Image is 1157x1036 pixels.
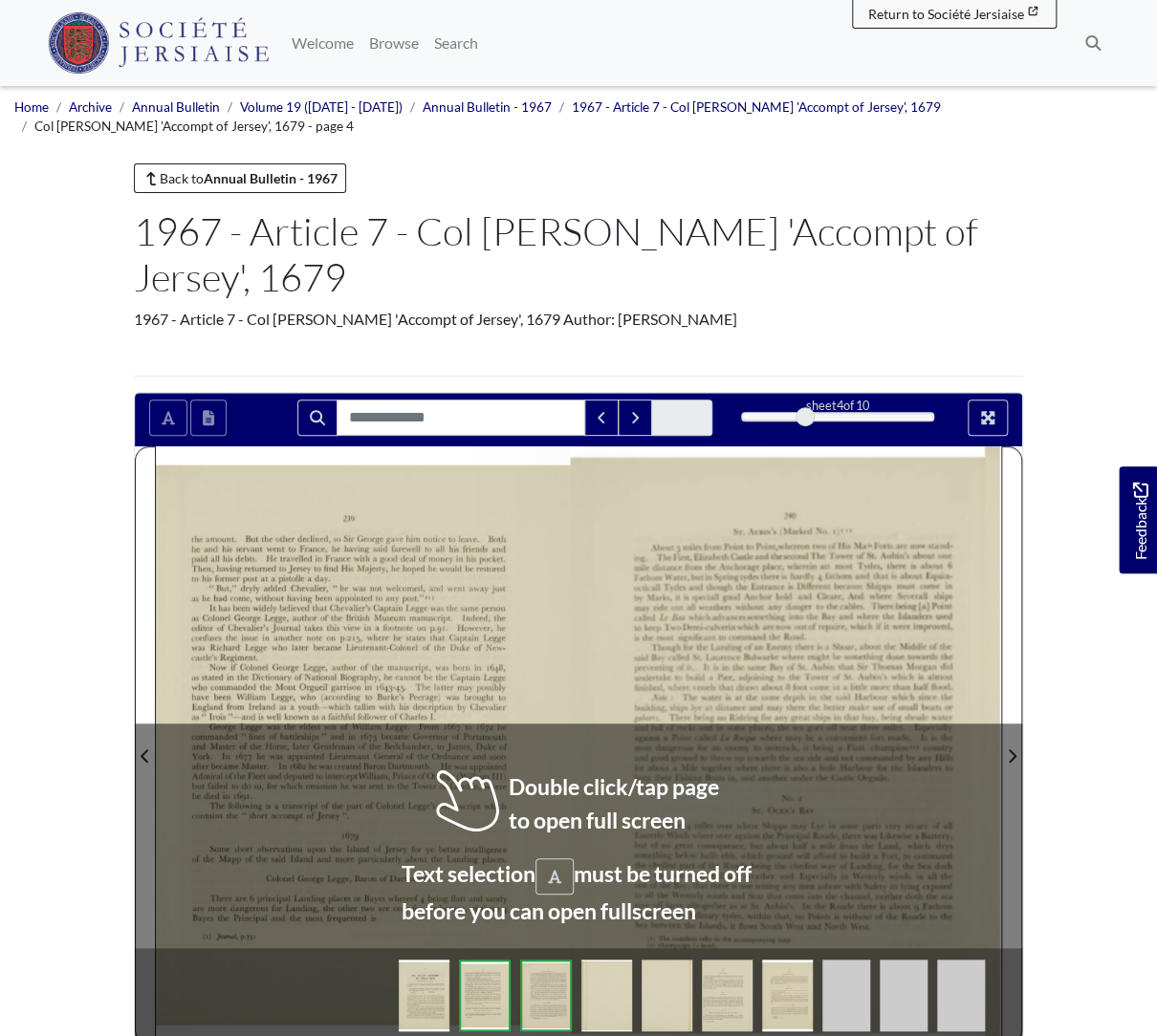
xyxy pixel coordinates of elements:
a: Browse [361,24,426,62]
a: Back toAnnual Bulletin - 1967 [134,163,346,193]
input: Search for [337,399,585,436]
button: Open transcription window [190,399,227,436]
a: Archive [69,99,112,115]
img: 82cd839175d19c9d36d838dfe6c09a8b3a14eb784970b8dcd4cb8dfaa3a2fc15 [399,960,449,1031]
button: Full screen mode [968,399,1008,436]
a: Home [14,99,49,115]
a: Annual Bulletin [132,99,220,115]
img: 82cd839175d19c9d36d838dfe6c09a8b3a14eb784970b8dcd4cb8dfaa3a2fc15 [459,960,511,1031]
button: Previous Match [584,399,619,436]
button: Toggle text selection (Alt+T) [149,399,187,436]
img: Société Jersiaise [48,12,269,74]
a: Société Jersiaise logo [48,8,269,78]
a: Annual Bulletin - 1967 [423,99,552,115]
div: sheet of 10 [741,397,934,415]
a: Welcome [284,24,361,62]
img: 82cd839175d19c9d36d838dfe6c09a8b3a14eb784970b8dcd4cb8dfaa3a2fc15 [581,960,632,1031]
img: tIeyhm6QgE5S90ydpKWlpaWlpaWlpaWlpaWlpaWlpaWlpaWlpaWlpaWlpaWlpaWlpaWlpaWl9bi15hIC+l3eCcAAAAAASUVOR... [937,960,985,1031]
span: 4 [837,398,843,413]
img: 82cd839175d19c9d36d838dfe6c09a8b3a14eb784970b8dcd4cb8dfaa3a2fc15 [762,960,813,1031]
a: Volume 19 ([DATE] - [DATE]) [240,99,403,115]
img: tIeyhm6QgE5S90ydpKWlpaWlpaWlpaWlpaWlpaWlpaWlpaWlpaWlpaWlpaWlpaWlpaWlpaWl9bi15hIC+l3eCcAAAAAASUVOR... [822,960,870,1031]
button: Next Match [618,399,652,436]
div: 1967 - Article 7 - Col [PERSON_NAME] 'Accompt of Jersey', 1679 Author: [PERSON_NAME] [134,308,1023,331]
span: Return to Société Jersiaise [868,6,1024,22]
img: 82cd839175d19c9d36d838dfe6c09a8b3a14eb784970b8dcd4cb8dfaa3a2fc15 [642,960,692,1031]
img: 82cd839175d19c9d36d838dfe6c09a8b3a14eb784970b8dcd4cb8dfaa3a2fc15 [520,960,572,1031]
a: Search [426,24,486,62]
button: Search [297,399,338,436]
span: Col [PERSON_NAME] 'Accompt of Jersey', 1679 - page 4 [34,119,354,134]
a: 1967 - Article 7 - Col [PERSON_NAME] 'Accompt of Jersey', 1679 [572,99,941,115]
h1: 1967 - Article 7 - Col [PERSON_NAME] 'Accompt of Jersey', 1679 [134,208,1023,300]
span: Feedback [1128,482,1151,559]
img: 82cd839175d19c9d36d838dfe6c09a8b3a14eb784970b8dcd4cb8dfaa3a2fc15 [702,960,753,1031]
strong: Annual Bulletin - 1967 [204,170,338,186]
img: tIeyhm6QgE5S90ydpKWlpaWlpaWlpaWlpaWlpaWlpaWlpaWlpaWlpaWlpaWlpaWlpaWlpaWl9bi15hIC+l3eCcAAAAAASUVOR... [880,960,928,1031]
a: Would you like to provide feedback? [1119,466,1157,573]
